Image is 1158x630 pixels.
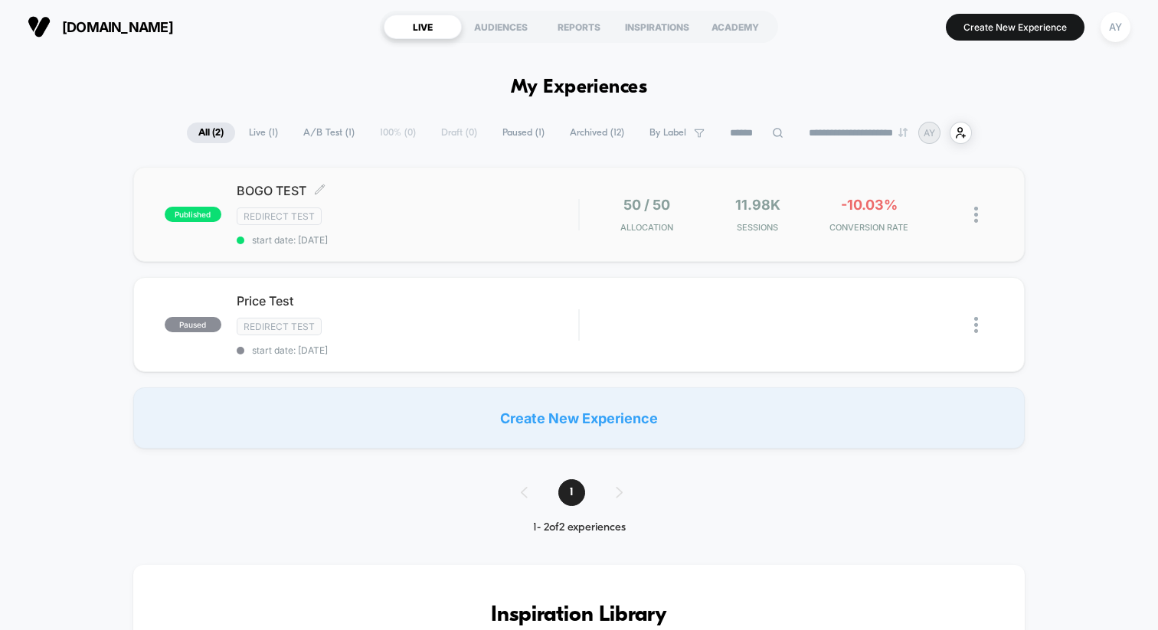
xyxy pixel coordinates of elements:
[28,15,51,38] img: Visually logo
[974,207,978,223] img: close
[623,197,670,213] span: 50 / 50
[511,77,648,99] h1: My Experiences
[237,183,578,198] span: BOGO TEST
[898,128,908,137] img: end
[505,521,653,534] div: 1 - 2 of 2 experiences
[558,479,585,506] span: 1
[237,207,322,225] span: Redirect Test
[841,197,898,213] span: -10.03%
[187,122,235,143] span: All ( 2 )
[1096,11,1135,43] button: AY
[946,14,1084,41] button: Create New Experience
[706,222,810,233] span: Sessions
[462,15,540,39] div: AUDIENCES
[62,19,173,35] span: [DOMAIN_NAME]
[696,15,774,39] div: ACADEMY
[384,15,462,39] div: LIVE
[237,318,322,335] span: Redirect Test
[292,122,366,143] span: A/B Test ( 1 )
[1101,12,1130,42] div: AY
[237,344,578,356] span: start date: [DATE]
[491,122,556,143] span: Paused ( 1 )
[237,293,578,308] span: Price Test
[649,127,686,139] span: By Label
[735,197,780,213] span: 11.98k
[620,222,673,233] span: Allocation
[237,234,578,246] span: start date: [DATE]
[237,122,289,143] span: Live ( 1 )
[179,603,979,628] h3: Inspiration Library
[974,317,978,333] img: close
[165,317,221,332] span: paused
[924,127,935,139] p: AY
[165,207,221,222] span: published
[817,222,921,233] span: CONVERSION RATE
[23,15,178,39] button: [DOMAIN_NAME]
[540,15,618,39] div: REPORTS
[133,387,1025,449] div: Create New Experience
[618,15,696,39] div: INSPIRATIONS
[558,122,636,143] span: Archived ( 12 )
